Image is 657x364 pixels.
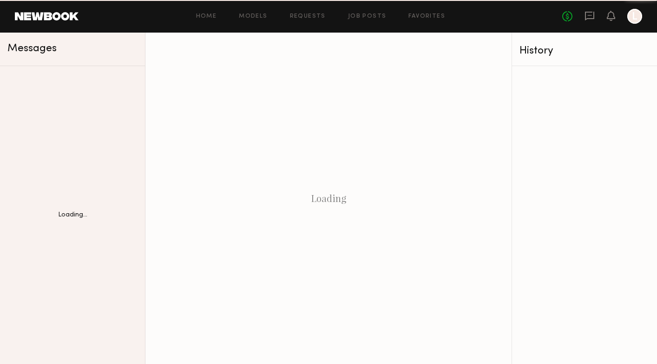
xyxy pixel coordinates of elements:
span: Messages [7,43,57,54]
a: Favorites [408,13,445,20]
div: Loading [145,33,512,364]
div: History [519,46,650,56]
a: Models [239,13,267,20]
a: Job Posts [348,13,387,20]
div: Loading... [58,212,87,218]
a: Requests [290,13,326,20]
a: Home [196,13,217,20]
a: L [627,9,642,24]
